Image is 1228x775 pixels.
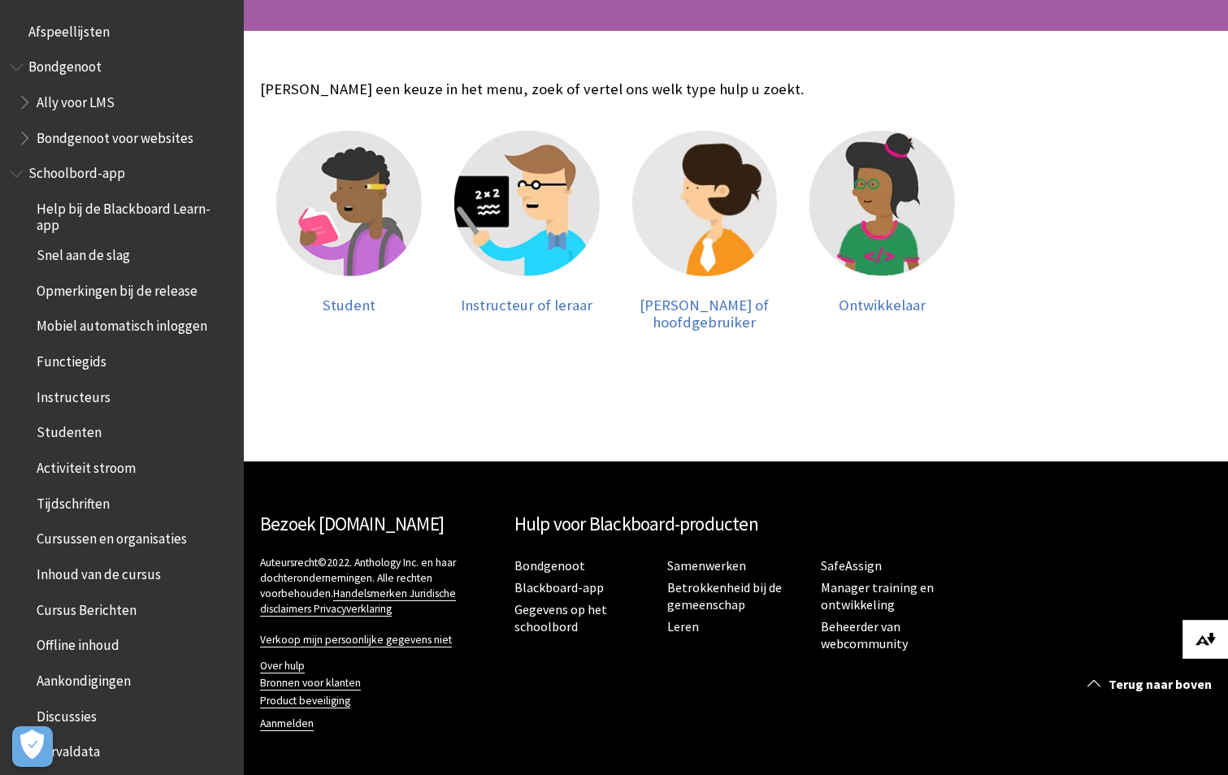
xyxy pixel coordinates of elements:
img: Administrateur [632,131,778,276]
nav: Boekoverzicht voor afspeellijsten [10,18,234,45]
a: Bondgenoot [514,557,585,574]
a: Aanmelden [260,717,314,731]
span: Functiegids [37,348,106,370]
a: Terug naar boven [1075,669,1228,699]
a: Manager training en ontwikkeling [821,579,934,613]
a: Ontwikkelaar [809,131,955,331]
span: Student [323,296,375,314]
span: Afspeellijsten [28,18,110,40]
span: Mobiel automatisch inloggen [37,313,207,335]
span: Help bij de Blackboard Learn-app [37,195,232,233]
nav: Boekoverzicht voor Anthology Ally Help [10,54,234,152]
span: Discussies [37,703,97,725]
span: [PERSON_NAME] of hoofdgebruiker [640,296,769,332]
img: Instructeur [454,131,600,276]
span: Activiteit stroom [37,454,136,476]
span: Vervaldata [37,738,100,760]
span: Studenten [37,419,102,441]
button: Open Voorkeuren [12,726,53,767]
p: Auteursrecht©2022. Anthology Inc. en haar dochterondernemingen. Alle rechten voorbehouden. [260,555,498,647]
span: Opmerkingen bij de release [37,277,197,299]
p: [PERSON_NAME] een keuze in het menu, zoek of vertel ons welk type hulp u zoekt. [260,79,971,100]
a: Student Student [276,131,422,331]
span: Instructeur of leraar [461,296,592,314]
a: Instructeur Instructeur of leraar [454,131,600,331]
span: Ontwikkelaar [839,296,926,314]
font: Terug naar boven [1109,676,1212,692]
a: Verkoop mijn persoonlijke gegevens niet [260,633,452,647]
span: Instructeurs [37,383,111,405]
a: Leren [667,618,699,635]
a: Bezoek [DOMAIN_NAME] [260,512,444,535]
a: Gegevens op het schoolbord [514,601,607,635]
span: Aankondigingen [37,667,131,689]
span: Bondgenoot voor websites [37,124,193,146]
span: Ally voor LMS [37,89,115,110]
a: Blackboard-app [514,579,604,596]
span: Schoolbord-app [28,160,125,182]
h2: Hulp voor Blackboard-producten [514,510,958,539]
span: Inhoud van de cursus [37,561,161,582]
span: Cursussen en organisaties [37,526,187,548]
a: Administrateur [PERSON_NAME] of hoofdgebruiker [632,131,778,331]
a: Samenwerken [667,557,746,574]
a: Product beveiliging [260,694,350,708]
span: Tijdschriften [37,490,110,512]
span: Offline inhoud [37,632,119,654]
span: Cursus Berichten [37,596,137,618]
a: SafeAssign [821,557,882,574]
a: disclaimers Privacyverklaring [260,602,392,617]
a: Over hulp [260,659,305,673]
img: Student [276,131,422,276]
a: Beheerder van webcommunity [821,618,908,652]
span: Bondgenoot [28,54,102,76]
a: Handelsmerken Juridische [333,587,456,601]
span: Snel aan de slag [37,241,130,263]
a: Bronnen voor klanten [260,676,361,691]
a: Betrokkenheid bij de gemeenschap [667,579,782,613]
